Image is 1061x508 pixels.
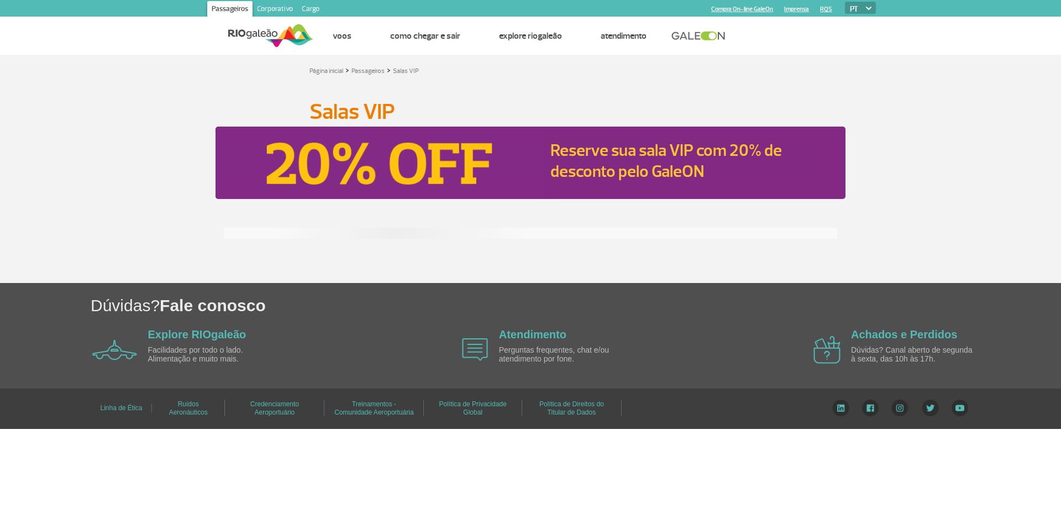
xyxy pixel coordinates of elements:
p: Facilidades por todo o lado. Alimentação e muito mais. [148,346,275,363]
p: Dúvidas? Canal aberto de segunda à sexta, das 10h às 17h. [851,346,978,363]
img: YouTube [952,400,968,416]
a: Achados e Perdidos [851,328,957,341]
h1: Salas VIP [309,102,752,121]
p: Perguntas frequentes, chat e/ou atendimento por fone. [499,346,626,363]
a: Política de Privacidade Global [439,396,507,420]
a: > [345,64,349,76]
a: Imprensa [784,6,809,13]
span: Fale conosco [160,296,266,315]
a: Atendimento [499,328,566,341]
a: Salas VIP [393,67,419,75]
a: Política de Direitos do Titular de Dados [539,396,604,420]
a: Reserve sua sala VIP com 20% de desconto pelo GaleON [550,140,782,182]
img: airplane icon [462,338,488,361]
a: Ruídos Aeronáuticos [169,396,208,420]
a: Linha de Ética [100,400,142,416]
img: airplane icon [92,340,137,360]
a: Voos [333,30,351,41]
a: Passageiros [207,1,253,19]
h1: Dúvidas? [91,294,1061,317]
a: Corporativo [253,1,297,19]
a: Cargo [297,1,324,19]
a: Compra On-line GaleOn [711,6,773,13]
img: Instagram [891,400,908,416]
a: Página inicial [309,67,343,75]
a: Explore RIOgaleão [499,30,562,41]
a: Atendimento [601,30,647,41]
img: airplane icon [813,336,841,364]
img: LinkedIn [832,400,849,416]
a: Credenciamento Aeroportuário [250,396,299,420]
img: Reserve sua sala VIP com 20% de desconto pelo GaleON [216,127,543,199]
a: Passageiros [351,67,385,75]
a: > [387,64,391,76]
a: Treinamentos - Comunidade Aeroportuária [334,396,413,420]
img: Facebook [862,400,879,416]
img: Twitter [922,400,939,416]
a: Como chegar e sair [390,30,460,41]
a: Explore RIOgaleão [148,328,246,341]
a: RQS [820,6,832,13]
